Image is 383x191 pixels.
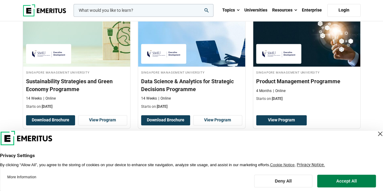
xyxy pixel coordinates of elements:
[141,70,242,75] h4: Singapore Management University
[256,88,272,94] p: 4 Months
[23,6,130,67] img: Sustainability Strategies and Green Economy Programme | Online Sustainability Course
[273,88,286,94] p: Online
[26,70,127,75] h4: Singapore Management University
[141,77,242,93] h3: Data Science & Analytics for Strategic Decisions Programme
[158,96,171,101] p: Online
[138,6,245,112] a: Data Science and Analytics Course by Singapore Management University - September 30, 2025 Singapo...
[43,96,56,101] p: Online
[157,104,167,109] span: [DATE]
[272,97,282,101] span: [DATE]
[256,96,357,101] p: Starts on:
[78,115,127,125] a: View Program
[26,96,42,101] p: 14 Weeks
[327,4,361,17] a: Login
[26,77,127,93] h3: Sustainability Strategies and Green Economy Programme
[256,77,357,85] h3: Product Management Programme
[256,70,357,75] h4: Singapore Management University
[42,104,52,109] span: [DATE]
[29,47,68,61] img: Singapore Management University
[253,6,360,105] a: Product Design and Innovation Course by Singapore Management University - September 30, 2025 Sing...
[256,115,307,125] a: View Program
[141,115,190,125] button: Download Brochure
[141,96,157,101] p: 14 Weeks
[26,104,127,109] p: Starts on:
[259,47,299,61] img: Singapore Management University
[253,6,360,67] img: Product Management Programme | Online Product Design and Innovation Course
[26,115,75,125] button: Download Brochure
[23,6,130,112] a: Sustainability Course by Singapore Management University - September 30, 2025 Singapore Managemen...
[144,47,183,61] img: Singapore Management University
[193,115,242,125] a: View Program
[138,6,245,67] img: Data Science & Analytics for Strategic Decisions Programme | Online Data Science and Analytics Co...
[74,4,213,17] input: woocommerce-product-search-field-0
[141,104,242,109] p: Starts on:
